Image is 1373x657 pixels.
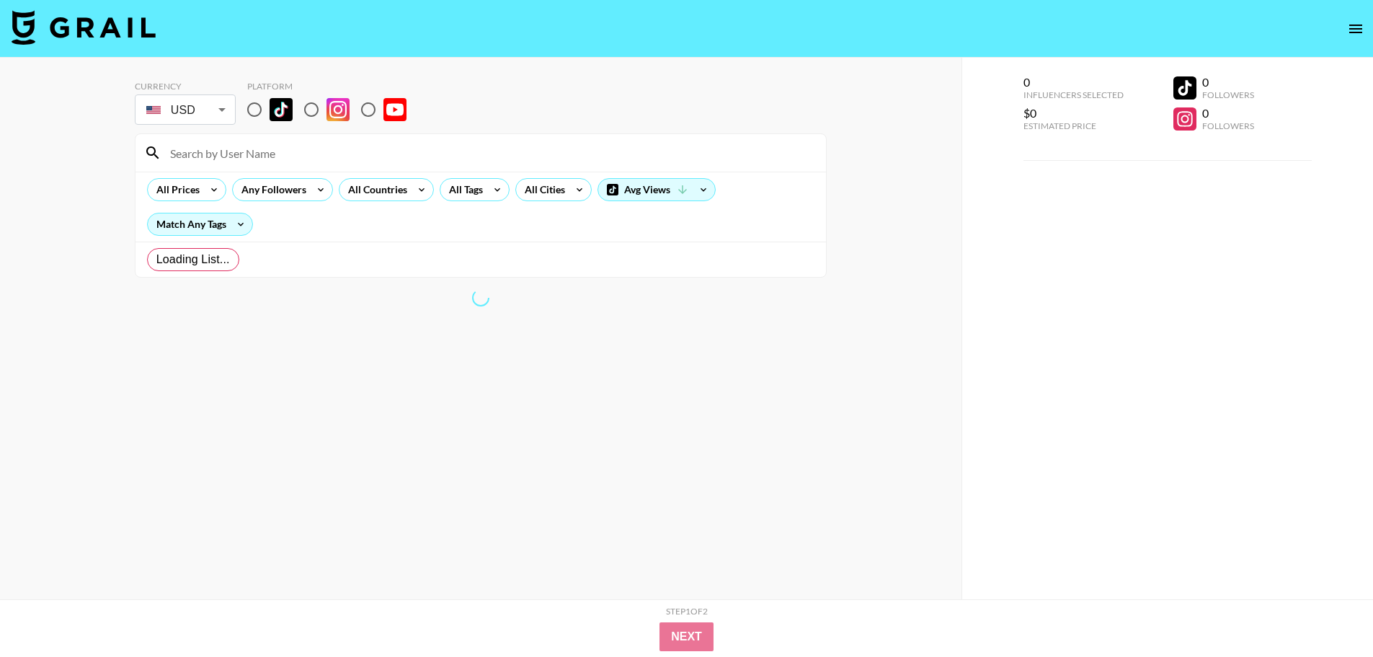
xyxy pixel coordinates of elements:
[659,622,714,651] button: Next
[1023,120,1124,131] div: Estimated Price
[12,10,156,45] img: Grail Talent
[383,98,406,121] img: YouTube
[148,179,203,200] div: All Prices
[326,98,350,121] img: Instagram
[138,97,233,123] div: USD
[233,179,309,200] div: Any Followers
[666,606,708,617] div: Step 1 of 2
[1023,106,1124,120] div: $0
[1023,75,1124,89] div: 0
[156,251,230,268] span: Loading List...
[148,213,252,235] div: Match Any Tags
[1202,106,1254,120] div: 0
[135,81,236,92] div: Currency
[339,179,410,200] div: All Countries
[598,179,715,200] div: Avg Views
[472,289,489,307] span: Refreshing lists, bookers, clients, countries, tags, cities, talent, talent...
[1023,89,1124,100] div: Influencers Selected
[1202,75,1254,89] div: 0
[440,179,486,200] div: All Tags
[1202,89,1254,100] div: Followers
[161,141,817,164] input: Search by User Name
[1202,120,1254,131] div: Followers
[1341,14,1370,43] button: open drawer
[270,98,293,121] img: TikTok
[516,179,568,200] div: All Cities
[247,81,418,92] div: Platform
